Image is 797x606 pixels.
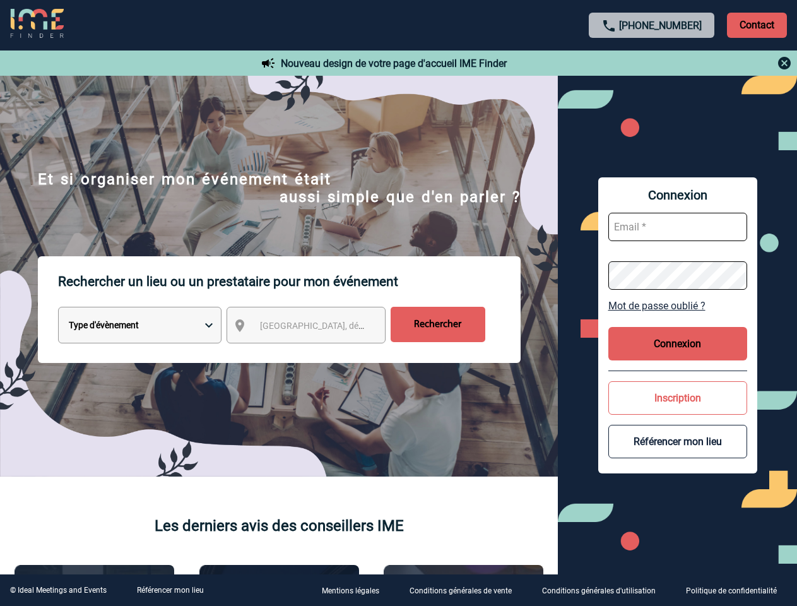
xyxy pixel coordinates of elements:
[399,585,532,597] a: Conditions générales de vente
[608,300,747,312] a: Mot de passe oublié ?
[601,18,617,33] img: call-24-px.png
[608,425,747,458] button: Référencer mon lieu
[58,256,521,307] p: Rechercher un lieu ou un prestataire pour mon événement
[260,321,435,331] span: [GEOGRAPHIC_DATA], département, région...
[619,20,702,32] a: [PHONE_NUMBER]
[322,587,379,596] p: Mentions légales
[542,587,656,596] p: Conditions générales d'utilisation
[676,585,797,597] a: Politique de confidentialité
[10,586,107,595] div: © Ideal Meetings and Events
[608,327,747,360] button: Connexion
[686,587,777,596] p: Politique de confidentialité
[608,381,747,415] button: Inscription
[532,585,676,597] a: Conditions générales d'utilisation
[608,213,747,241] input: Email *
[727,13,787,38] p: Contact
[391,307,485,342] input: Rechercher
[312,585,399,597] a: Mentions légales
[410,587,512,596] p: Conditions générales de vente
[608,187,747,203] span: Connexion
[137,586,204,595] a: Référencer mon lieu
